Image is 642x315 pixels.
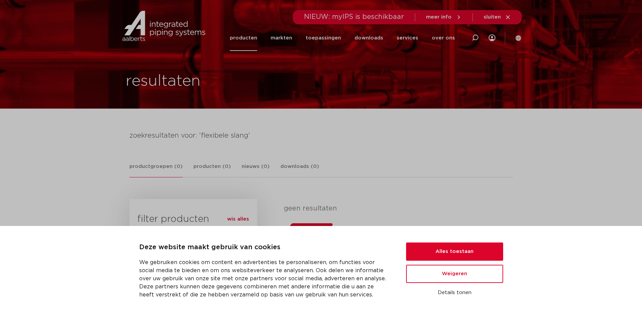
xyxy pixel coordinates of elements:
p: geen resultaten [284,204,508,212]
span: sluiten [484,15,501,20]
a: meer info [426,14,462,20]
a: productgroepen (0) [129,163,183,177]
a: downloads [355,25,383,51]
span: meer info [426,15,452,20]
a: sluiten [484,14,511,20]
nav: Menu [230,25,455,51]
h4: zoekresultaten voor: 'flexibele slang' [129,130,513,141]
a: nieuws (0) [242,163,270,177]
a: services [397,25,418,51]
a: producten (0) [193,163,231,177]
a: downloads (0) [280,163,319,177]
a: over ons [432,25,455,51]
h1: resultaten [126,70,201,92]
h3: filter producten [137,212,249,226]
span: NIEUW: myIPS is beschikbaar [304,13,404,20]
button: Details tonen [406,287,503,298]
a: wis alles [227,215,249,223]
a: markten [271,25,292,51]
p: Deze website maakt gebruik van cookies [139,242,390,253]
a: producten [230,25,257,51]
button: Alles toestaan [406,242,503,261]
button: Weigeren [406,265,503,283]
a: toepassingen [306,25,341,51]
p: We gebruiken cookies om content en advertenties te personaliseren, om functies voor social media ... [139,258,390,299]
